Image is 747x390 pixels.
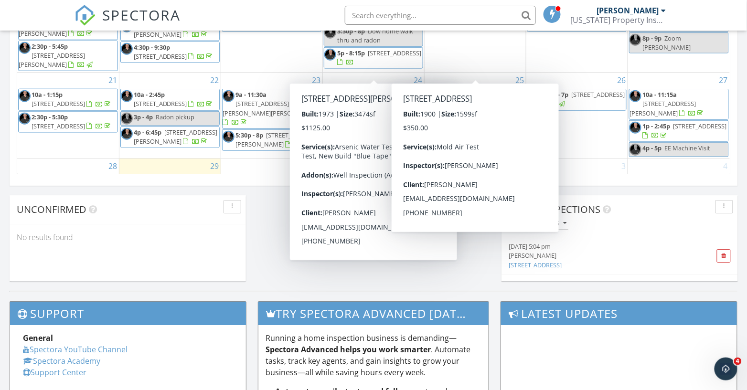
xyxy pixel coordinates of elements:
[32,113,68,121] span: 2:30p - 5:30p
[235,131,320,148] span: [STREET_ADDRESS][PERSON_NAME]
[425,73,526,158] td: Go to September 25, 2025
[134,43,214,61] a: 4:30p - 9:30p [STREET_ADDRESS]
[541,90,625,108] a: 4:30p - 7p [STREET_ADDRESS]
[324,111,423,133] a: 3:30p - 7p [STREET_ADDRESS]
[222,129,321,151] a: 5:30p - 8p [STREET_ADDRESS][PERSON_NAME]
[337,49,365,57] span: 5p - 8:15p
[32,113,112,130] a: 2:30p - 5:30p [STREET_ADDRESS]
[439,128,458,137] span: 6p - 8p
[120,89,220,110] a: 10a - 2:45p [STREET_ADDRESS]
[23,333,53,343] strong: General
[337,113,421,130] a: 3:30p - 7p [STREET_ADDRESS]
[630,34,641,46] img: heif_image.jpeg
[223,90,319,126] a: 9a - 11:30a [STREET_ADDRESS][PERSON_NAME][PERSON_NAME]
[221,158,322,235] td: Go to September 30, 2025
[337,135,373,143] span: 7:30p - 8:30p
[266,332,481,378] p: Running a home inspection business is demanding— . Automate tasks, track key agents, and gain ins...
[509,280,694,307] a: [DATE] 1:35 pm [PERSON_NAME] [STREET_ADDRESS]
[337,113,365,121] span: 3:30p - 7p
[324,49,336,61] img: heif_image.jpeg
[376,135,407,143] span: Call w/Max
[17,73,119,158] td: Go to September 21, 2025
[19,42,31,54] img: heif_image.jpeg
[102,5,181,25] span: SPECTORA
[75,13,181,33] a: SPECTORA
[717,73,730,88] a: Go to September 27, 2025
[235,131,263,139] span: 5:30p - 8p
[416,158,424,174] a: Go to October 1, 2025
[337,90,356,99] span: 9a - 3p
[121,90,133,102] img: heif_image.jpeg
[571,15,666,25] div: Michigan Property Inspections
[10,224,246,250] div: No results found
[722,158,730,174] a: Go to October 4, 2025
[134,128,161,137] span: 4p - 6:45p
[221,73,322,158] td: Go to September 23, 2025
[629,120,729,142] a: 1p - 2:45p [STREET_ADDRESS]
[642,122,670,130] span: 1p - 2:45p
[412,73,424,88] a: Go to September 24, 2025
[120,42,220,63] a: 4:30p - 9:30p [STREET_ADDRESS]
[10,302,246,325] h3: Support
[222,89,321,129] a: 9a - 11:30a [STREET_ADDRESS][PERSON_NAME][PERSON_NAME]
[258,302,489,325] h3: Try spectora advanced [DATE]
[526,73,628,158] td: Go to September 26, 2025
[134,21,218,38] a: 2p - 3:30p [STREET_ADDRESS][PERSON_NAME]
[235,90,267,99] span: 9a - 11:30a
[509,203,601,216] span: Draft Inspections
[23,344,128,355] a: Spectora YouTube Channel
[322,73,424,158] td: Go to September 24, 2025
[630,90,641,102] img: heif_image.jpeg
[628,73,730,158] td: Go to September 27, 2025
[32,90,63,99] span: 10a - 1:15p
[223,90,235,102] img: heif_image.jpeg
[642,34,691,52] span: Zoom [PERSON_NAME]
[32,99,85,108] span: [STREET_ADDRESS]
[223,99,319,117] span: [STREET_ADDRESS][PERSON_NAME][PERSON_NAME]
[18,111,118,133] a: 2:30p - 5:30p [STREET_ADDRESS]
[619,158,628,174] a: Go to October 3, 2025
[337,90,413,108] span: [STREET_ADDRESS][PERSON_NAME]
[513,73,526,88] a: Go to September 25, 2025
[509,280,694,289] div: [DATE] 1:35 pm
[461,113,517,121] span: Mom’s outlet install
[208,73,221,88] a: Go to September 22, 2025
[628,158,730,235] td: Go to October 4, 2025
[324,135,336,147] img: heif_image.jpeg
[223,131,235,143] img: heif_image.jpeg
[439,90,467,99] span: 1p - 2:30p
[310,158,322,174] a: Go to September 30, 2025
[368,49,421,57] span: [STREET_ADDRESS]
[615,73,628,88] a: Go to September 26, 2025
[17,158,119,235] td: Go to September 28, 2025
[630,122,641,134] img: heif_image.jpeg
[345,6,536,25] input: Search everything...
[32,122,85,130] span: [STREET_ADDRESS]
[324,47,423,69] a: 5p - 8:15p [STREET_ADDRESS]
[156,113,195,121] span: Radon pickup
[75,5,96,26] img: The Best Home Inspection Software - Spectora
[642,34,662,42] span: 8p - 9p
[134,21,218,38] span: [STREET_ADDRESS][PERSON_NAME]
[509,217,569,230] button: All schedulers
[121,113,133,125] img: heif_image.jpeg
[337,49,421,66] a: 5p - 8:15p [STREET_ADDRESS]
[208,158,221,174] a: Go to September 29, 2025
[18,41,118,72] a: 2:30p - 5:45p [STREET_ADDRESS][PERSON_NAME]
[134,43,170,52] span: 4:30p - 9:30p
[526,158,628,235] td: Go to October 3, 2025
[134,52,187,61] span: [STREET_ADDRESS]
[509,242,694,270] a: [DATE] 5:04 pm [PERSON_NAME] [STREET_ADDRESS]
[426,89,525,110] a: 1p - 2:30p [STREET_ADDRESS]
[470,90,523,99] span: [STREET_ADDRESS]
[23,367,86,378] a: Support Center
[509,251,694,260] div: [PERSON_NAME]
[439,90,523,108] a: 1p - 2:30p [STREET_ADDRESS]
[337,90,413,108] a: 9a - 3p [STREET_ADDRESS][PERSON_NAME]
[664,144,710,152] span: EE Machine Visit
[426,113,438,125] img: heif_image.jpeg
[501,302,737,325] h3: Latest Updates
[121,128,133,140] img: heif_image.jpeg
[19,20,85,37] span: [STREET_ADDRESS][PERSON_NAME]
[134,90,165,99] span: 10a - 2:45p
